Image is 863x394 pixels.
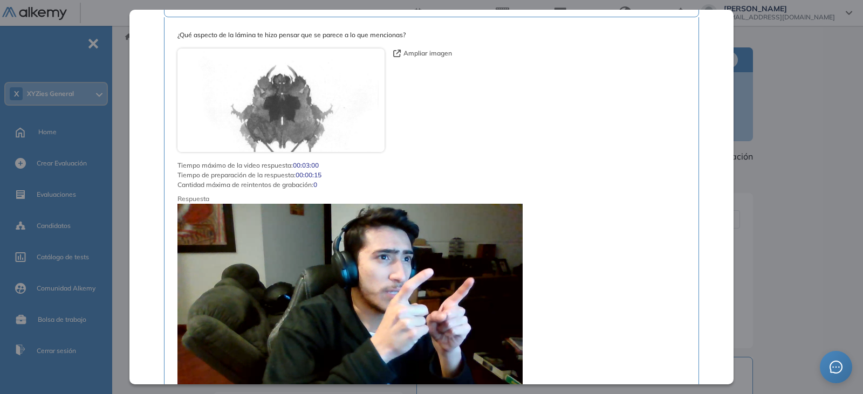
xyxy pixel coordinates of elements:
span: Tiempo de preparación de la respuesta : [177,170,296,180]
span: 00:00:15 [296,170,321,180]
span: 00:03:00 [293,161,319,170]
span: 0 [313,180,317,190]
span: Cantidad máxima de reintentos de grabación : [177,180,313,190]
span: ¿Qué aspecto de la lámina te hizo pensar que se parece a lo que mencionas? [177,30,686,40]
button: Ampliar imagen [393,49,452,58]
span: message [829,360,843,374]
span: Respuesta [177,194,635,204]
span: Tiempo máximo de la video respuesta : [177,161,293,170]
img: b4da94f6-9874-41f5-b2b3-fbef9073db95 [177,49,385,152]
